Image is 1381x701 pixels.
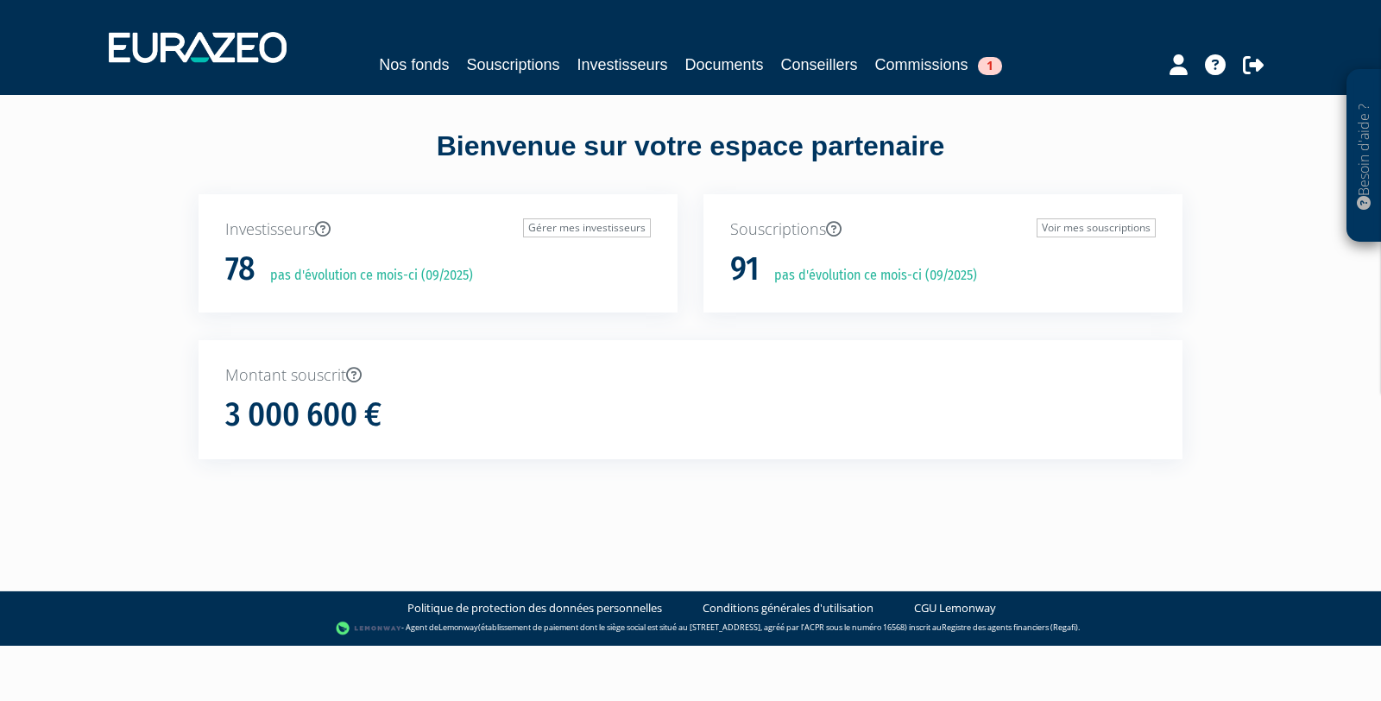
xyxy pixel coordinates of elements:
[336,620,402,637] img: logo-lemonway.png
[685,53,764,77] a: Documents
[17,620,1364,637] div: - Agent de (établissement de paiement dont le siège social est situé au [STREET_ADDRESS], agréé p...
[225,364,1156,387] p: Montant souscrit
[577,53,667,77] a: Investisseurs
[1037,218,1156,237] a: Voir mes souscriptions
[258,266,473,286] p: pas d'évolution ce mois-ci (09/2025)
[781,53,858,77] a: Conseillers
[730,218,1156,241] p: Souscriptions
[225,218,651,241] p: Investisseurs
[225,251,255,287] h1: 78
[438,622,478,633] a: Lemonway
[523,218,651,237] a: Gérer mes investisseurs
[914,600,996,616] a: CGU Lemonway
[730,251,760,287] h1: 91
[186,127,1195,194] div: Bienvenue sur votre espace partenaire
[109,32,287,63] img: 1732889491-logotype_eurazeo_blanc_rvb.png
[379,53,449,77] a: Nos fonds
[762,266,977,286] p: pas d'évolution ce mois-ci (09/2025)
[407,600,662,616] a: Politique de protection des données personnelles
[1354,79,1374,234] p: Besoin d'aide ?
[225,397,382,433] h1: 3 000 600 €
[978,57,1002,75] span: 1
[466,53,559,77] a: Souscriptions
[942,622,1078,633] a: Registre des agents financiers (Regafi)
[875,53,1002,77] a: Commissions1
[703,600,873,616] a: Conditions générales d'utilisation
